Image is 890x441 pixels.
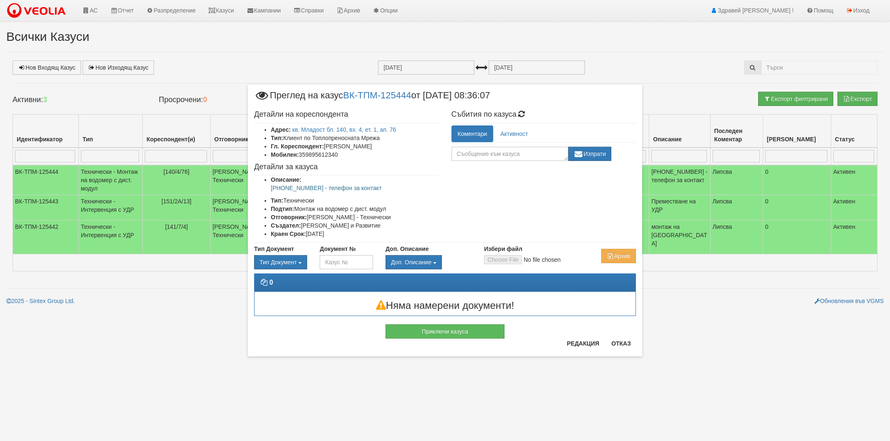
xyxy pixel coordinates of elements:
[568,147,612,161] button: Изпрати
[254,255,307,269] div: Двоен клик, за изчистване на избраната стойност.
[292,126,396,133] a: кв. Младост бл. 140, вх. 4, ет. 1, ап. 76
[271,222,301,229] b: Създател:
[606,337,636,350] button: Отказ
[271,230,439,238] li: [DATE]
[271,142,439,150] li: [PERSON_NAME]
[254,91,490,106] span: Преглед на казус от [DATE] 08:36:07
[484,245,522,253] label: Избери файл
[254,110,439,119] h4: Детайли на кореспондента
[271,126,291,133] b: Адрес:
[320,255,373,269] input: Казус №
[386,324,504,338] button: Приключи казуса
[271,151,299,158] b: Мобилен:
[494,125,534,142] a: Активност
[320,245,355,253] label: Документ №
[260,259,297,266] span: Тип Документ
[271,150,439,159] li: 359895612340
[271,184,439,192] p: [PHONE_NUMBER] - телефон за контакт
[254,163,439,171] h4: Детайли за казуса
[254,245,294,253] label: Тип Документ
[451,125,494,142] a: Коментари
[271,205,439,213] li: Монтаж на водомер с дист. модул
[271,213,439,221] li: [PERSON_NAME] - Технически
[271,197,283,204] b: Тип:
[271,205,294,212] b: Подтип:
[271,221,439,230] li: [PERSON_NAME] и Развитие
[601,249,636,263] button: Архив
[255,300,635,311] h3: Няма намерени документи!
[271,134,439,142] li: Клиент по Топлопреносната Мрежа
[254,255,307,269] button: Тип Документ
[271,231,306,237] b: Краен Срок:
[271,176,301,183] b: Описание:
[271,135,283,141] b: Тип:
[271,143,324,150] b: Гл. Кореспондент:
[343,90,411,100] a: ВК-ТПМ-125444
[386,255,471,269] div: Двоен клик, за изчистване на избраната стойност.
[269,279,273,286] strong: 0
[391,259,431,266] span: Доп. Описание
[386,245,429,253] label: Доп. Описание
[271,196,439,205] li: Технически
[562,337,604,350] button: Редакция
[451,110,636,119] h4: Събития по казуса
[271,214,307,220] b: Отговорник:
[386,255,442,269] button: Доп. Описание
